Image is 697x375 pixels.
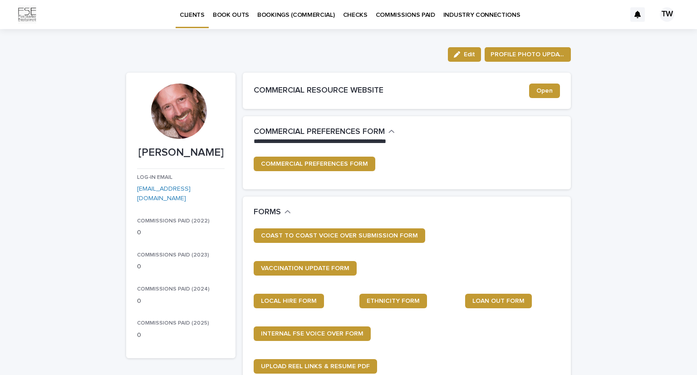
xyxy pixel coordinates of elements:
span: COMMISSIONS PAID (2022) [137,218,210,224]
span: Open [536,88,553,94]
p: [PERSON_NAME] [137,146,225,159]
span: COMMISSIONS PAID (2025) [137,321,209,326]
span: Edit [464,51,475,58]
a: VACCINATION UPDATE FORM [254,261,357,276]
h2: COMMERCIAL RESOURCE WEBSITE [254,86,529,96]
a: LOAN OUT FORM [465,294,532,308]
div: TW [660,7,674,22]
p: 0 [137,296,225,306]
span: INTERNAL FSE VOICE OVER FORM [261,331,363,337]
span: VACCINATION UPDATE FORM [261,265,349,271]
a: UPLOAD REEL LINKS & RESUME PDF [254,359,377,374]
a: [EMAIL_ADDRESS][DOMAIN_NAME] [137,186,191,202]
a: Open [529,84,560,98]
span: UPLOAD REEL LINKS & RESUME PDF [261,363,370,370]
button: FORMS [254,207,291,217]
a: ETHNICITY FORM [359,294,427,308]
p: 0 [137,262,225,271]
span: COMMERCIAL PREFERENCES FORM [261,161,368,167]
a: LOCAL HIRE FORM [254,294,324,308]
span: LOCAL HIRE FORM [261,298,317,304]
img: Km9EesSdRbS9ajqhBzyo [18,5,36,24]
span: COAST TO COAST VOICE OVER SUBMISSION FORM [261,232,418,239]
span: ETHNICITY FORM [367,298,420,304]
p: 0 [137,228,225,237]
span: COMMISSIONS PAID (2024) [137,286,210,292]
span: PROFILE PHOTO UPDATE [491,50,565,59]
button: PROFILE PHOTO UPDATE [485,47,571,62]
a: INTERNAL FSE VOICE OVER FORM [254,326,371,341]
span: COMMISSIONS PAID (2023) [137,252,209,258]
a: COMMERCIAL PREFERENCES FORM [254,157,375,171]
button: Edit [448,47,481,62]
span: LOAN OUT FORM [472,298,525,304]
a: COAST TO COAST VOICE OVER SUBMISSION FORM [254,228,425,243]
button: COMMERCIAL PREFERENCES FORM [254,127,395,137]
h2: FORMS [254,207,281,217]
span: LOG-IN EMAIL [137,175,172,180]
h2: COMMERCIAL PREFERENCES FORM [254,127,385,137]
p: 0 [137,331,225,340]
